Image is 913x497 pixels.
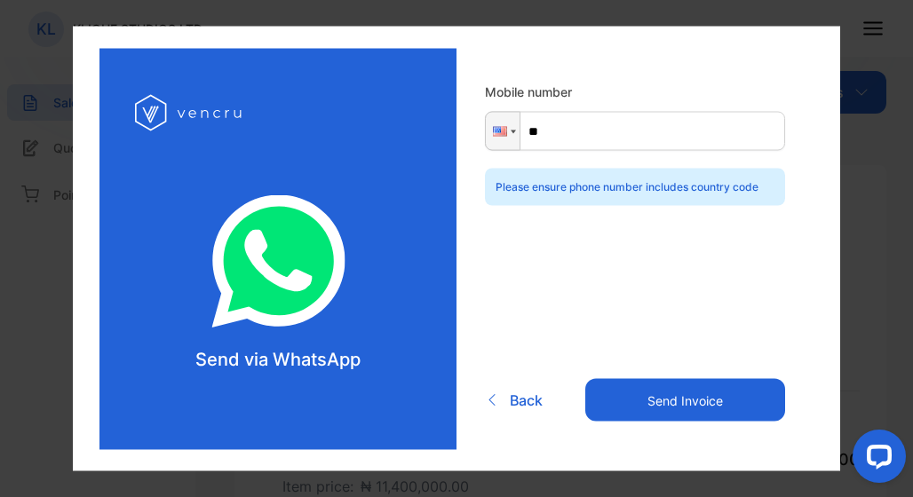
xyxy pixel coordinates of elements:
img: log [135,84,246,142]
span: Back [510,390,543,411]
iframe: LiveChat chat widget [838,422,913,497]
p: Send via WhatsApp [195,346,361,373]
p: Please ensure phone number includes country code [496,179,774,195]
img: log [187,195,369,328]
div: United States: + 1 [486,113,520,150]
button: Send Invoice [585,379,785,422]
label: Mobile number [485,83,785,101]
